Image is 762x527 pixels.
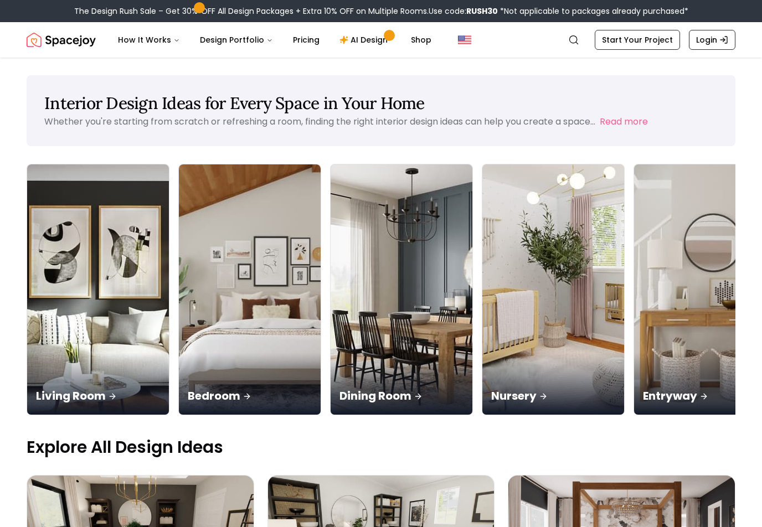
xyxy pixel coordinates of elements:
a: Spacejoy [27,29,96,51]
p: Explore All Design Ideas [27,437,735,457]
span: Use code: [429,6,498,17]
p: Dining Room [339,388,464,404]
img: Dining Room [331,164,472,415]
a: AI Design [331,29,400,51]
a: NurseryNursery [482,164,625,415]
p: Nursery [491,388,615,404]
a: Start Your Project [595,30,680,50]
a: BedroomBedroom [178,164,321,415]
p: Whether you're starting from scratch or refreshing a room, finding the right interior design idea... [44,115,595,128]
a: Living RoomLiving Room [27,164,169,415]
img: Living Room [27,164,169,415]
nav: Global [27,22,735,58]
p: Bedroom [188,388,312,404]
img: Spacejoy Logo [27,29,96,51]
b: RUSH30 [466,6,498,17]
button: How It Works [109,29,189,51]
p: Living Room [36,388,160,404]
a: Dining RoomDining Room [330,164,473,415]
a: Pricing [284,29,328,51]
img: United States [458,33,471,46]
span: *Not applicable to packages already purchased* [498,6,688,17]
img: Nursery [482,164,624,415]
button: Read more [600,115,648,128]
img: Bedroom [179,164,321,415]
div: The Design Rush Sale – Get 30% OFF All Design Packages + Extra 10% OFF on Multiple Rooms. [74,6,688,17]
a: Login [689,30,735,50]
button: Design Portfolio [191,29,282,51]
a: Shop [402,29,440,51]
nav: Main [109,29,440,51]
h1: Interior Design Ideas for Every Space in Your Home [44,93,718,113]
